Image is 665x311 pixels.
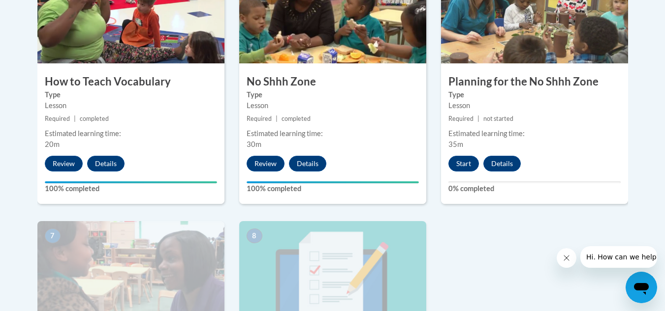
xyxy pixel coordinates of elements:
[483,156,521,171] button: Details
[74,115,76,122] span: |
[580,246,657,268] iframe: Message from company
[6,7,80,15] span: Hi. How can we help?
[448,156,479,171] button: Start
[45,181,217,183] div: Your progress
[276,115,278,122] span: |
[247,228,262,243] span: 8
[247,128,419,139] div: Estimated learning time:
[247,181,419,183] div: Your progress
[247,89,419,100] label: Type
[247,156,285,171] button: Review
[45,115,70,122] span: Required
[45,89,217,100] label: Type
[289,156,326,171] button: Details
[37,74,224,89] h3: How to Teach Vocabulary
[239,74,426,89] h3: No Shhh Zone
[626,272,657,303] iframe: Button to launch messaging window
[448,183,621,194] label: 0% completed
[441,74,628,89] h3: Planning for the No Shhh Zone
[448,128,621,139] div: Estimated learning time:
[282,115,311,122] span: completed
[247,140,261,148] span: 30m
[557,248,576,268] iframe: Close message
[483,115,513,122] span: not started
[448,89,621,100] label: Type
[448,100,621,111] div: Lesson
[45,100,217,111] div: Lesson
[45,128,217,139] div: Estimated learning time:
[247,115,272,122] span: Required
[45,183,217,194] label: 100% completed
[448,140,463,148] span: 35m
[477,115,479,122] span: |
[247,183,419,194] label: 100% completed
[45,156,83,171] button: Review
[87,156,125,171] button: Details
[448,115,474,122] span: Required
[247,100,419,111] div: Lesson
[80,115,109,122] span: completed
[45,228,61,243] span: 7
[45,140,60,148] span: 20m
